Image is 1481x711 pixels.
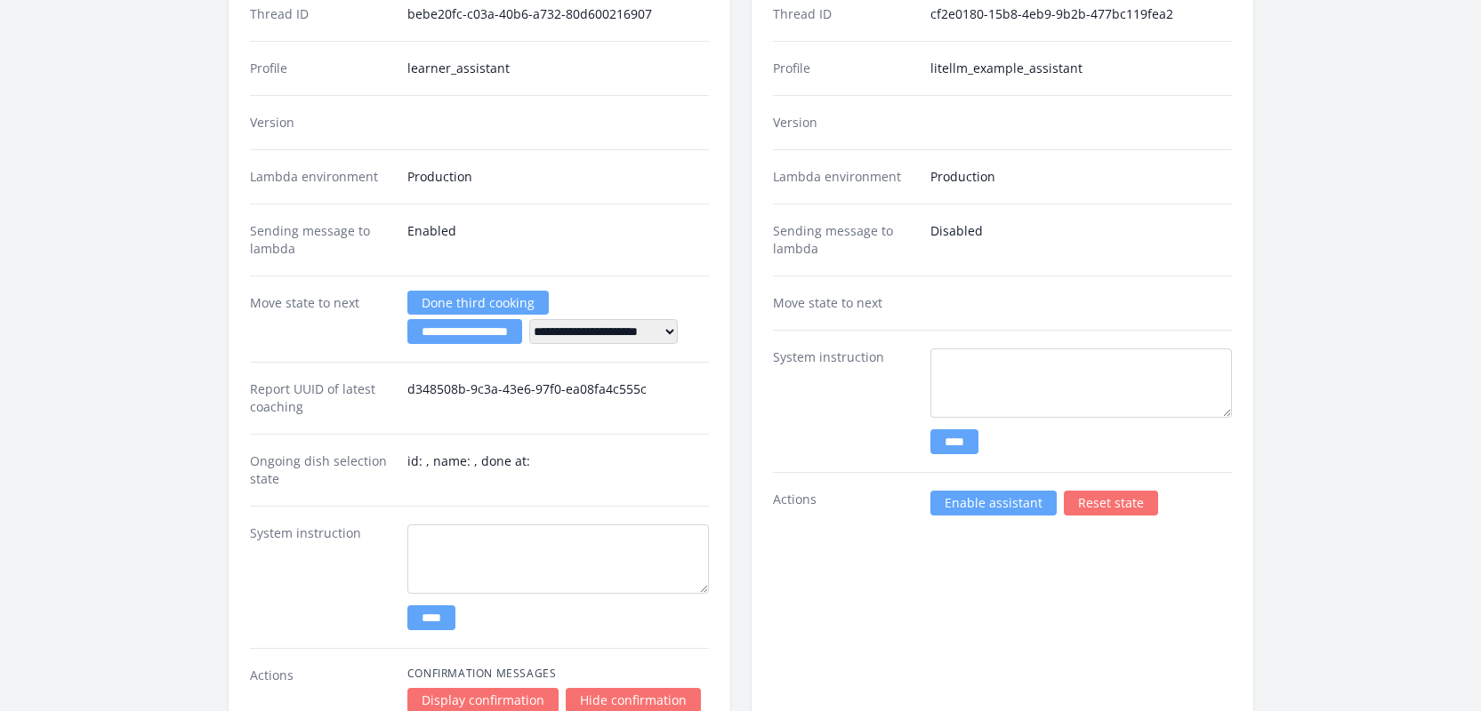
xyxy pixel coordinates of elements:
dt: Version [250,114,393,132]
h4: Confirmation Messages [407,667,709,681]
dt: Profile [250,60,393,77]
dd: learner_assistant [407,60,709,77]
dd: d348508b-9c3a-43e6-97f0-ea08fa4c555c [407,380,709,416]
dt: Profile [773,60,916,77]
dt: Move state to next [773,294,916,312]
dt: Report UUID of latest coaching [250,380,393,416]
dd: id: , name: , done at: [407,452,709,488]
dd: bebe20fc-c03a-40b6-a732-80d600216907 [407,5,709,23]
dd: Enabled [407,222,709,258]
dt: Lambda environment [250,168,393,186]
dd: Production [407,168,709,186]
a: Done third cooking [407,291,549,315]
dt: System instruction [773,348,916,454]
dt: System instruction [250,524,393,630]
a: Enable assistant [930,491,1057,515]
dt: Lambda environment [773,168,916,186]
dt: Sending message to lambda [773,222,916,258]
dd: Production [930,168,1232,186]
dd: Disabled [930,222,1232,258]
dt: Move state to next [250,294,393,344]
dd: cf2e0180-15b8-4eb9-9b2b-477bc119fea2 [930,5,1232,23]
dt: Actions [773,491,916,515]
dd: litellm_example_assistant [930,60,1232,77]
dt: Ongoing dish selection state [250,452,393,488]
dt: Version [773,114,916,132]
dt: Sending message to lambda [250,222,393,258]
dt: Thread ID [773,5,916,23]
a: Reset state [1064,491,1158,515]
dt: Thread ID [250,5,393,23]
